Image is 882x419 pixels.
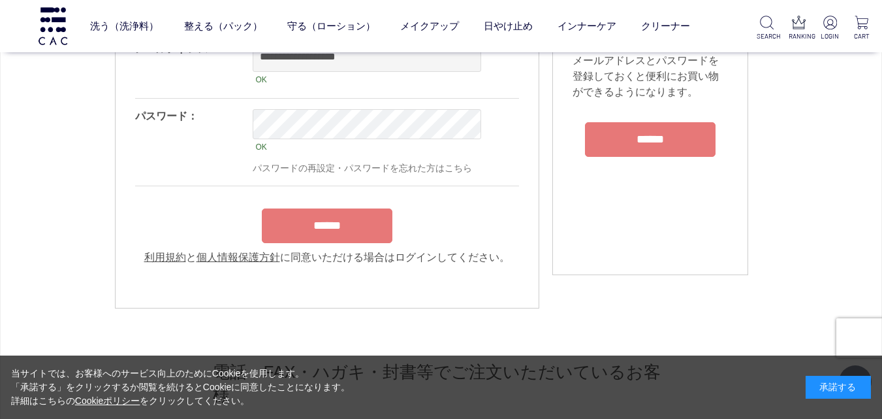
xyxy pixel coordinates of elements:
[820,16,840,41] a: LOGIN
[789,31,809,41] p: RANKING
[184,8,262,43] a: 整える（パック）
[641,8,690,43] a: クリーナー
[851,16,872,41] a: CART
[75,395,140,406] a: Cookieポリシー
[757,31,777,41] p: SEARCH
[484,8,533,43] a: 日やけ止め
[851,31,872,41] p: CART
[197,252,280,263] a: 個人情報保護方針
[135,250,519,265] div: と に同意いただける場合はログインしてください。
[37,7,69,44] img: logo
[820,31,840,41] p: LOGIN
[135,110,198,122] label: パスワード：
[11,367,351,408] div: 当サイトでは、お客様へのサービス向上のためにCookieを使用します。 「承諾する」をクリックするか閲覧を続けるとCookieに同意したことになります。 詳細はこちらの をクリックしてください。
[789,16,809,41] a: RANKING
[253,139,481,155] div: OK
[253,72,481,88] div: OK
[400,8,459,43] a: メイクアップ
[90,8,159,43] a: 洗う（洗浄料）
[287,8,375,43] a: 守る（ローション）
[253,163,472,173] a: パスワードの再設定・パスワードを忘れた方はこちら
[806,376,871,399] div: 承諾する
[144,252,186,263] a: 利用規約
[558,8,616,43] a: インナーケア
[757,16,777,41] a: SEARCH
